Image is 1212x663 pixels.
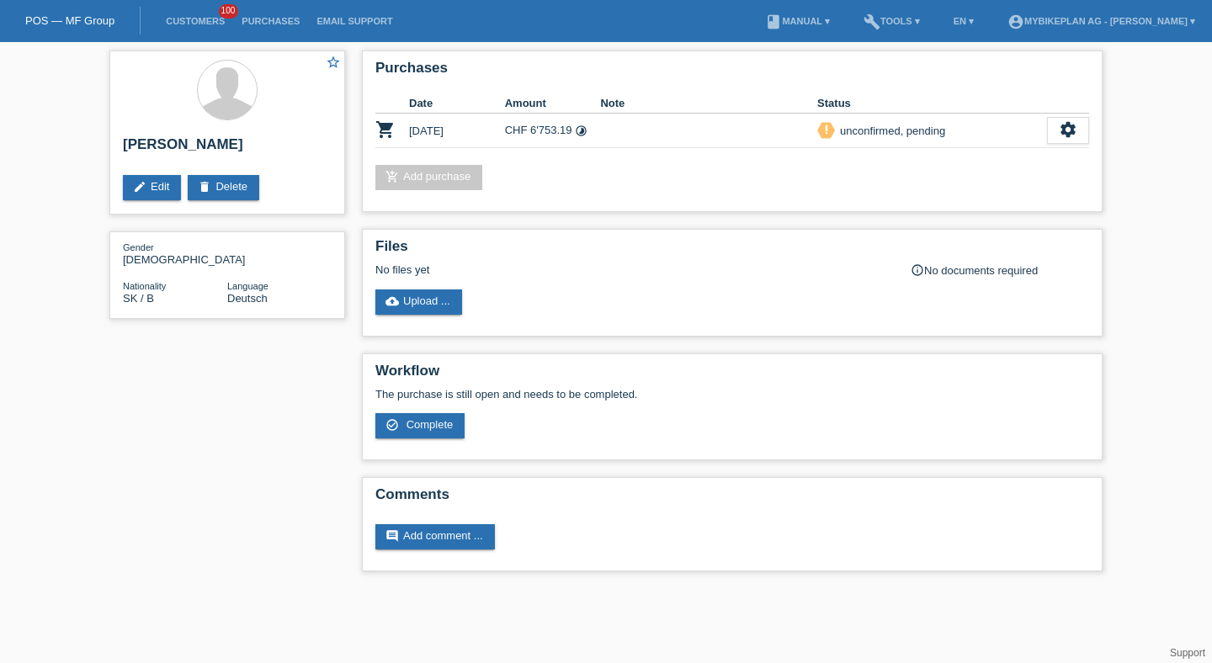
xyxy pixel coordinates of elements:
[821,124,832,135] i: priority_high
[375,289,462,315] a: cloud_uploadUpload ...
[375,413,465,438] a: check_circle_outline Complete
[385,170,399,183] i: add_shopping_cart
[835,122,945,140] div: unconfirmed, pending
[375,263,890,276] div: No files yet
[375,119,396,140] i: POSP00027645
[757,16,838,26] a: bookManual ▾
[375,524,495,549] a: commentAdd comment ...
[575,125,587,137] i: Instalments (48 instalments)
[911,263,1089,277] div: No documents required
[911,263,924,277] i: info_outline
[375,486,1089,512] h2: Comments
[326,55,341,72] a: star_border
[375,388,1089,400] p: The purchase is still open and needs to be completed.
[385,529,399,543] i: comment
[123,292,154,305] span: Slovakia / B / 18.12.2016
[505,93,601,114] th: Amount
[25,14,114,27] a: POS — MF Group
[219,4,239,19] span: 100
[375,165,482,190] a: add_shopping_cartAdd purchase
[133,180,146,194] i: edit
[375,238,1089,263] h2: Files
[409,114,505,148] td: [DATE]
[1059,120,1077,139] i: settings
[123,175,181,200] a: editEdit
[385,418,399,432] i: check_circle_outline
[123,281,166,291] span: Nationality
[188,175,259,200] a: deleteDelete
[855,16,928,26] a: buildTools ▾
[375,60,1089,85] h2: Purchases
[198,180,211,194] i: delete
[1007,13,1024,30] i: account_circle
[600,93,817,114] th: Note
[1170,647,1205,659] a: Support
[157,16,233,26] a: Customers
[999,16,1204,26] a: account_circleMybikeplan AG - [PERSON_NAME] ▾
[765,13,782,30] i: book
[409,93,505,114] th: Date
[945,16,982,26] a: EN ▾
[505,114,601,148] td: CHF 6'753.19
[326,55,341,70] i: star_border
[227,292,268,305] span: Deutsch
[407,418,454,431] span: Complete
[375,363,1089,388] h2: Workflow
[123,241,227,266] div: [DEMOGRAPHIC_DATA]
[233,16,308,26] a: Purchases
[123,242,154,252] span: Gender
[385,294,399,308] i: cloud_upload
[123,136,332,162] h2: [PERSON_NAME]
[864,13,880,30] i: build
[817,93,1047,114] th: Status
[227,281,268,291] span: Language
[308,16,401,26] a: Email Support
